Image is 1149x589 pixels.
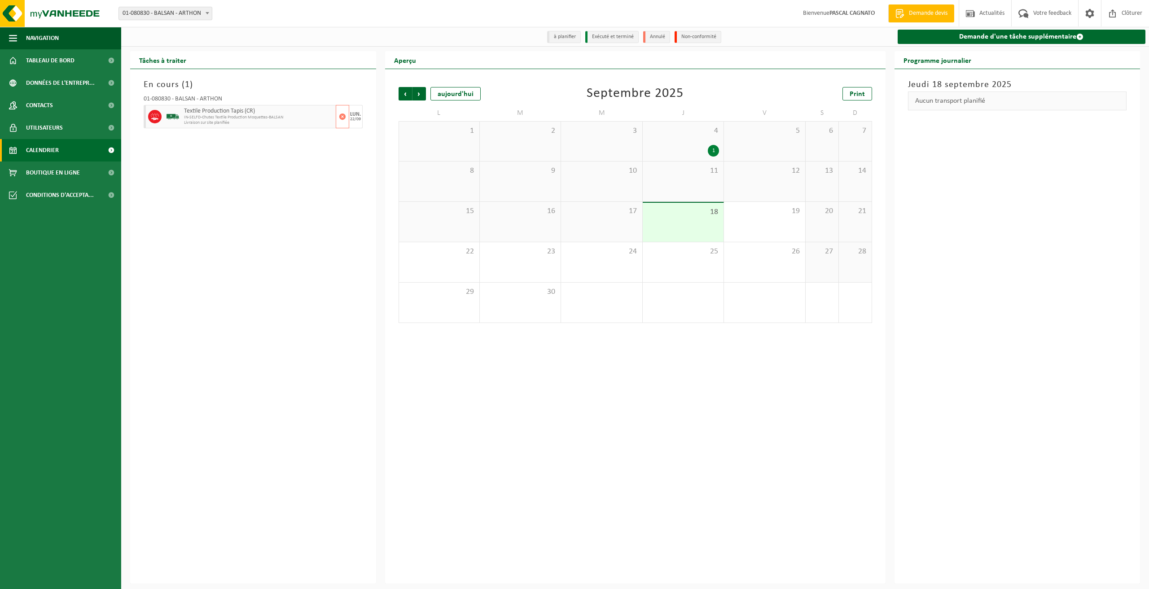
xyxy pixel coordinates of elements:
span: 23 [484,247,556,257]
div: Septembre 2025 [587,87,684,100]
span: Suivant [412,87,426,100]
td: M [561,105,642,121]
td: D [839,105,872,121]
h3: En cours ( ) [144,78,363,92]
div: LUN. [350,112,361,117]
span: 1 [403,126,475,136]
span: 24 [566,247,637,257]
span: 25 [647,247,719,257]
a: Print [842,87,872,100]
span: Textile Production Tapis (CR) [184,108,333,115]
span: 20 [810,206,834,216]
span: 1 [185,80,190,89]
span: 15 [403,206,475,216]
h2: Programme journalier [895,51,980,69]
span: 9 [484,166,556,176]
span: 16 [484,206,556,216]
span: 26 [728,247,800,257]
span: 22 [403,247,475,257]
span: Print [850,91,865,98]
span: 13 [810,166,834,176]
span: 11 [647,166,719,176]
h2: Tâches à traiter [130,51,195,69]
span: 01-080830 - BALSAN - ARTHON [118,7,212,20]
li: Non-conformité [675,31,721,43]
div: 1 [708,145,719,157]
span: Précédent [399,87,412,100]
td: L [399,105,480,121]
span: 4 [647,126,719,136]
span: Boutique en ligne [26,161,80,184]
span: 12 [728,166,800,176]
span: 8 [403,166,475,176]
li: Exécuté et terminé [585,31,639,43]
span: 14 [843,166,867,176]
span: 5 [728,126,800,136]
span: Tableau de bord [26,49,75,72]
span: 27 [810,247,834,257]
span: 6 [810,126,834,136]
td: J [643,105,724,121]
span: 29 [403,287,475,297]
a: Demande d'une tâche supplémentaire [898,30,1146,44]
span: 28 [843,247,867,257]
div: 01-080830 - BALSAN - ARTHON [144,96,363,105]
div: 22/09 [350,117,361,122]
span: Données de l'entrepr... [26,72,95,94]
td: M [480,105,561,121]
span: 18 [647,207,719,217]
span: 7 [843,126,867,136]
span: 10 [566,166,637,176]
span: 01-080830 - BALSAN - ARTHON [119,7,212,20]
span: 17 [566,206,637,216]
span: 19 [728,206,800,216]
td: S [806,105,839,121]
h3: Jeudi 18 septembre 2025 [908,78,1127,92]
span: Calendrier [26,139,59,161]
div: Aucun transport planifié [908,92,1127,110]
strong: PASCAL CAGNATO [829,10,875,17]
span: Conditions d'accepta... [26,184,94,206]
span: 3 [566,126,637,136]
img: BL-SO-LV [166,110,180,123]
span: Demande devis [907,9,950,18]
span: Navigation [26,27,59,49]
span: IN-SELFD-Chutes Textile Production Moquettes-BALSAN [184,115,333,120]
span: 2 [484,126,556,136]
span: 21 [843,206,867,216]
td: V [724,105,805,121]
span: Livraison sur site planifiée [184,120,333,126]
li: à planifier [547,31,581,43]
div: aujourd'hui [430,87,481,100]
span: Utilisateurs [26,117,63,139]
span: 30 [484,287,556,297]
h2: Aperçu [385,51,425,69]
li: Annulé [643,31,670,43]
span: Contacts [26,94,53,117]
a: Demande devis [888,4,954,22]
